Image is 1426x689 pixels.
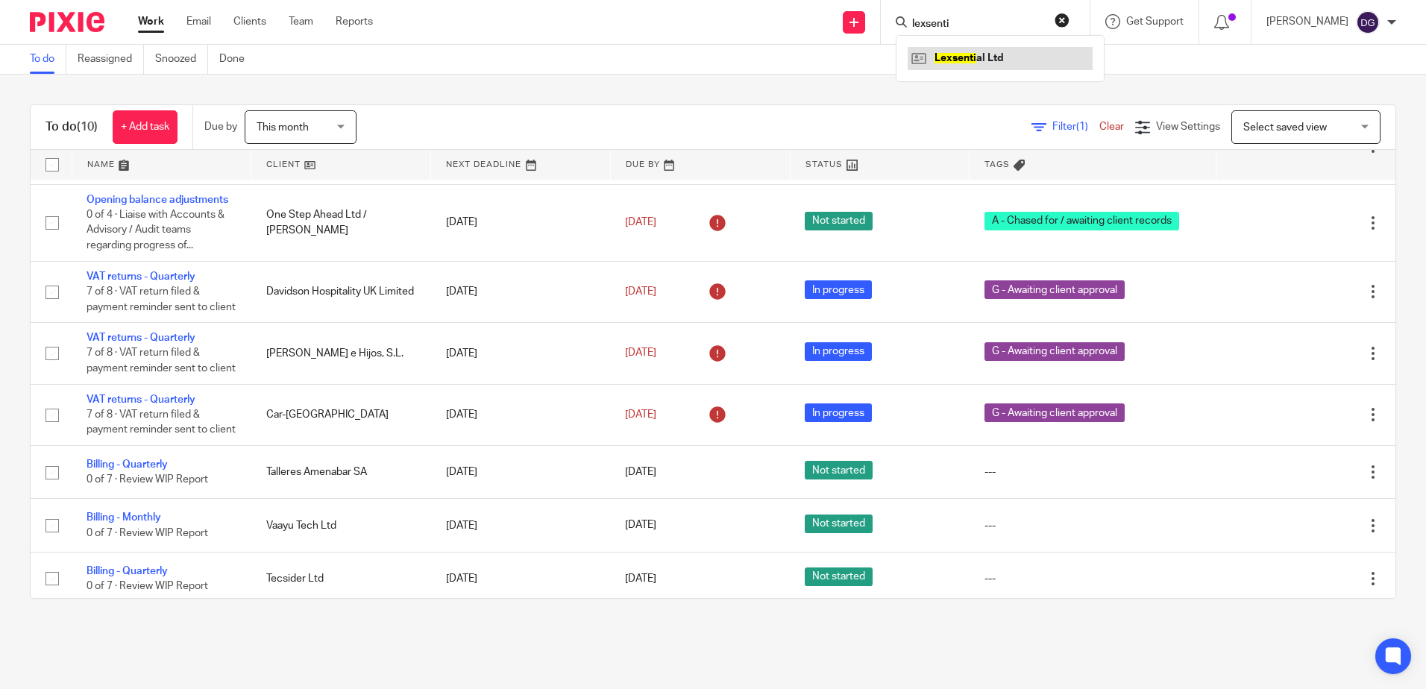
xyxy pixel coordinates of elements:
a: Billing - Quarterly [87,566,168,576]
a: Clear [1099,122,1124,132]
p: Due by [204,119,237,134]
span: In progress [805,280,872,299]
span: 7 of 8 · VAT return filed & payment reminder sent to client [87,348,236,374]
td: Vaayu Tech Ltd [251,499,431,552]
span: In progress [805,342,872,361]
a: Snoozed [155,45,208,74]
span: This month [257,122,309,133]
td: Davidson Hospitality UK Limited [251,261,431,322]
span: Get Support [1126,16,1184,27]
td: [DATE] [431,261,611,322]
span: [DATE] [625,520,656,531]
a: VAT returns - Quarterly [87,271,195,282]
span: G - Awaiting client approval [984,342,1125,361]
span: (10) [77,121,98,133]
a: Reports [336,14,373,29]
td: [DATE] [431,446,611,499]
a: Email [186,14,211,29]
td: [DATE] [431,323,611,384]
button: Clear [1055,13,1069,28]
p: [PERSON_NAME] [1266,14,1348,29]
span: 7 of 8 · VAT return filed & payment reminder sent to client [87,409,236,435]
td: [DATE] [431,552,611,605]
div: --- [984,571,1201,586]
span: Not started [805,515,873,533]
div: --- [984,518,1201,533]
span: Not started [805,212,873,230]
span: Select saved view [1243,122,1327,133]
a: Reassigned [78,45,144,74]
a: + Add task [113,110,178,144]
img: Pixie [30,12,104,32]
a: Work [138,14,164,29]
span: G - Awaiting client approval [984,403,1125,422]
span: G - Awaiting client approval [984,280,1125,299]
span: 0 of 7 · Review WIP Report [87,581,208,591]
span: 0 of 7 · Review WIP Report [87,474,208,485]
td: [DATE] [431,499,611,552]
h1: To do [45,119,98,135]
span: [DATE] [625,217,656,227]
span: [DATE] [625,409,656,420]
td: [DATE] [431,184,611,261]
td: Tecsider Ltd [251,552,431,605]
td: [DATE] [431,384,611,445]
span: A - Chased for / awaiting client records [984,212,1179,230]
span: Filter [1052,122,1099,132]
span: [DATE] [625,348,656,359]
input: Search [911,18,1045,31]
a: Billing - Monthly [87,512,161,523]
a: Opening balance adjustments [87,195,228,205]
span: Tags [984,160,1010,169]
a: VAT returns - Quarterly [87,394,195,405]
td: One Step Ahead Ltd / [PERSON_NAME] [251,184,431,261]
span: (1) [1076,122,1088,132]
td: Car-[GEOGRAPHIC_DATA] [251,384,431,445]
span: Not started [805,567,873,586]
span: [DATE] [625,573,656,584]
td: [PERSON_NAME] e Hijos, S.L. [251,323,431,384]
a: Team [289,14,313,29]
a: Done [219,45,256,74]
span: View Settings [1156,122,1220,132]
span: 7 of 8 · VAT return filed & payment reminder sent to client [87,286,236,312]
a: Billing - Quarterly [87,459,168,470]
a: To do [30,45,66,74]
span: In progress [805,403,872,422]
span: 0 of 4 · Liaise with Accounts & Advisory / Audit teams regarding progress of... [87,210,224,251]
span: 0 of 7 · Review WIP Report [87,528,208,538]
span: Not started [805,461,873,479]
div: --- [984,465,1201,479]
img: svg%3E [1356,10,1380,34]
a: Clients [233,14,266,29]
span: [DATE] [625,467,656,477]
span: [DATE] [625,286,656,297]
a: VAT returns - Quarterly [87,333,195,343]
td: Talleres Amenabar SA [251,446,431,499]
